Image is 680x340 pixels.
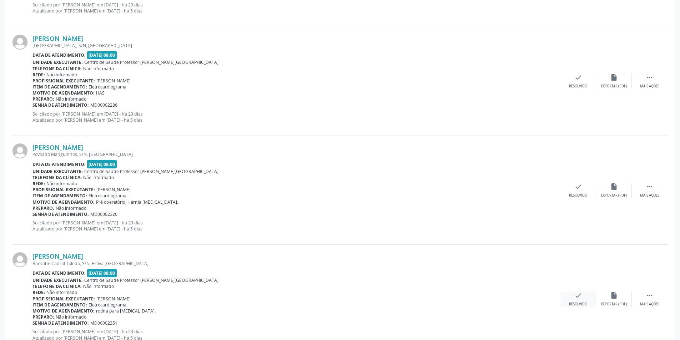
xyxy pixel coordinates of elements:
p: Solicitado por [PERSON_NAME] em [DATE] - há 23 dias Atualizado por [PERSON_NAME] em [DATE] - há 5... [32,220,560,232]
a: [PERSON_NAME] [32,143,83,151]
span: MD00002320 [90,211,117,217]
span: Não informado [56,314,86,320]
div: Barnabe Cadral Toledo, S/N, Estiva [GEOGRAPHIC_DATA] [32,260,560,267]
span: Eletrocardiograma [89,84,126,90]
b: Senha de atendimento: [32,211,89,217]
img: img [12,143,27,158]
a: [PERSON_NAME] [32,252,83,260]
b: Data de atendimento: [32,270,86,276]
span: Centro de Saude Professor [PERSON_NAME][GEOGRAPHIC_DATA] [84,59,218,65]
span: MD00002286 [90,102,117,108]
div: Povoado Manguinhos, S/N, [GEOGRAPHIC_DATA] [32,151,560,157]
span: Centro de Saude Professor [PERSON_NAME][GEOGRAPHIC_DATA] [84,168,218,174]
b: Unidade executante: [32,59,83,65]
i:  [646,73,654,81]
p: Solicitado por [PERSON_NAME] em [DATE] - há 23 dias Atualizado por [PERSON_NAME] em [DATE] - há 5... [32,111,560,123]
b: Telefone da clínica: [32,66,82,72]
b: Profissional executante: [32,187,95,193]
div: Resolvido [569,84,587,89]
span: Não informado [46,289,77,295]
b: Motivo de agendamento: [32,308,95,314]
span: HAS [96,90,105,96]
b: Data de atendimento: [32,161,86,167]
div: Exportar (PDF) [601,302,627,307]
img: img [12,252,27,267]
b: Item de agendamento: [32,193,87,199]
a: [PERSON_NAME] [32,35,83,42]
b: Rede: [32,289,45,295]
span: Eletrocardiograma [89,193,126,199]
span: Não informado [56,205,86,211]
div: Resolvido [569,302,587,307]
span: [DATE] 08:00 [87,269,117,277]
span: Não informado [46,72,77,78]
span: rotina para [MEDICAL_DATA]. [96,308,156,314]
img: img [12,35,27,50]
b: Preparo: [32,205,54,211]
div: Mais ações [640,302,659,307]
b: Senha de atendimento: [32,102,89,108]
b: Rede: [32,181,45,187]
span: Eletrocardiograma [89,302,126,308]
b: Senha de atendimento: [32,320,89,326]
div: Resolvido [569,193,587,198]
span: Não informado [46,181,77,187]
i: check [574,73,582,81]
b: Item de agendamento: [32,84,87,90]
b: Preparo: [32,314,54,320]
span: Não informado [56,96,86,102]
i: check [574,183,582,191]
span: Centro de Saude Professor [PERSON_NAME][GEOGRAPHIC_DATA] [84,277,218,283]
p: Solicitado por [PERSON_NAME] em [DATE] - há 23 dias Atualizado por [PERSON_NAME] em [DATE] - há 5... [32,2,560,14]
span: [PERSON_NAME] [96,78,131,84]
b: Telefone da clínica: [32,174,82,181]
span: [DATE] 08:00 [87,160,117,168]
div: Mais ações [640,84,659,89]
i: insert_drive_file [610,291,618,299]
i: insert_drive_file [610,73,618,81]
span: MD00002351 [90,320,117,326]
span: [PERSON_NAME] [96,296,131,302]
div: Exportar (PDF) [601,84,627,89]
span: Pré operatório, Hérnia [MEDICAL_DATA]. [96,199,178,205]
b: Profissional executante: [32,78,95,84]
span: Não informado [83,174,114,181]
i: insert_drive_file [610,183,618,191]
div: [GEOGRAPHIC_DATA], S/N, [GEOGRAPHIC_DATA] [32,42,560,49]
i:  [646,183,654,191]
i: check [574,291,582,299]
b: Data de atendimento: [32,52,86,58]
span: Não informado [83,283,114,289]
b: Item de agendamento: [32,302,87,308]
span: [PERSON_NAME] [96,187,131,193]
div: Mais ações [640,193,659,198]
span: Não informado [83,66,114,72]
b: Telefone da clínica: [32,283,82,289]
div: Exportar (PDF) [601,193,627,198]
b: Profissional executante: [32,296,95,302]
b: Motivo de agendamento: [32,90,95,96]
b: Unidade executante: [32,277,83,283]
b: Unidade executante: [32,168,83,174]
b: Rede: [32,72,45,78]
b: Motivo de agendamento: [32,199,95,205]
b: Preparo: [32,96,54,102]
i:  [646,291,654,299]
span: [DATE] 08:00 [87,51,117,59]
